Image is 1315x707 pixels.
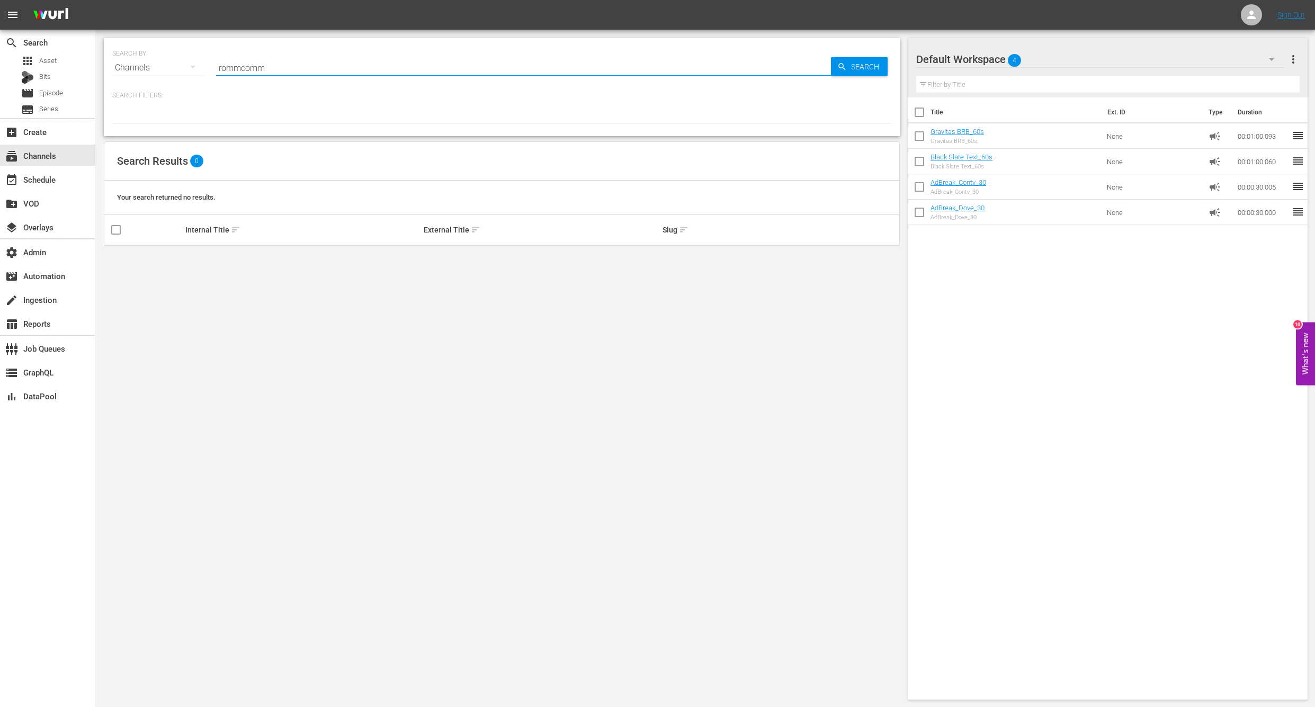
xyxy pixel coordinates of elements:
td: None [1103,123,1204,149]
span: Search Results [117,155,188,167]
span: Job Queues [5,343,18,355]
div: 10 [1293,320,1302,328]
td: 00:00:30.000 [1233,200,1292,225]
span: GraphQL [5,366,18,379]
span: Bits [39,71,51,82]
span: sort [679,225,688,235]
td: 00:01:00.093 [1233,123,1292,149]
span: Admin [5,246,18,259]
span: Overlays [5,221,18,234]
span: Series [39,104,58,114]
span: Series [21,103,34,116]
span: Ad [1209,155,1221,168]
div: Channels [112,53,205,83]
span: Reports [5,318,18,330]
span: reorder [1292,205,1304,218]
span: Episode [21,87,34,100]
button: Search [831,57,888,76]
span: Channels [5,150,18,163]
a: Gravitas BRB_60s [931,128,984,136]
div: Default Workspace [916,44,1284,74]
td: None [1103,174,1204,200]
td: 00:01:00.060 [1233,149,1292,174]
th: Ext. ID [1101,97,1202,127]
th: Title [931,97,1101,127]
span: reorder [1292,180,1304,193]
span: reorder [1292,155,1304,167]
span: sort [231,225,240,235]
td: None [1103,149,1204,174]
th: Duration [1231,97,1295,127]
div: Internal Title [185,223,421,236]
img: ans4CAIJ8jUAAAAAAAAAAAAAAAAAAAAAAAAgQb4GAAAAAAAAAAAAAAAAAAAAAAAAJMjXAAAAAAAAAAAAAAAAAAAAAAAAgAT5G... [25,3,76,28]
td: 00:00:30.005 [1233,174,1292,200]
span: 4 [1008,49,1021,71]
span: VOD [5,198,18,210]
span: Ad [1209,130,1221,142]
td: None [1103,200,1204,225]
a: AdBreak_Dove_30 [931,204,985,212]
span: Ad [1209,206,1221,219]
button: more_vert [1287,47,1300,72]
span: more_vert [1287,53,1300,66]
div: Gravitas BRB_60s [931,138,984,145]
span: DataPool [5,390,18,403]
button: Open Feedback Widget [1296,322,1315,385]
span: 0 [190,155,203,167]
span: menu [6,8,19,21]
span: Asset [39,56,57,66]
span: sort [471,225,480,235]
div: Bits [21,71,34,84]
span: Ad [1209,181,1221,193]
a: Sign Out [1277,11,1305,19]
p: Search Filters: [112,91,891,100]
a: Black Slate Text_60s [931,153,992,161]
div: Slug [663,223,898,236]
div: External Title [424,223,659,236]
a: AdBreak_Contv_30 [931,178,986,186]
span: Search [5,37,18,49]
span: Ingestion [5,294,18,307]
span: Schedule [5,174,18,186]
div: Black Slate Text_60s [931,163,992,170]
span: Create [5,126,18,139]
span: Automation [5,270,18,283]
div: AdBreak_Dove_30 [931,214,985,221]
th: Type [1202,97,1231,127]
div: AdBreak_Contv_30 [931,189,986,195]
span: reorder [1292,129,1304,142]
span: Your search returned no results. [117,193,216,201]
span: Search [847,57,888,76]
span: Episode [39,88,63,99]
span: Asset [21,55,34,67]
